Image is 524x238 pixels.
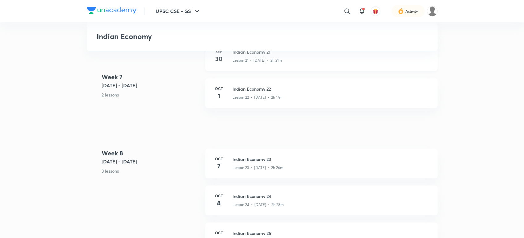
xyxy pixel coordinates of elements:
h6: Oct [213,156,225,162]
h4: 8 [213,199,225,208]
h4: Week 7 [102,72,200,82]
h4: 30 [213,54,225,64]
h5: [DATE] - [DATE] [102,158,200,165]
a: Sep30Indian Economy 21Lesson 21 • [DATE] • 2h 21m [205,41,438,78]
h6: Oct [213,86,225,91]
button: UPSC CSE - GS [152,5,204,17]
img: Somdev [427,6,438,16]
p: Lesson 23 • [DATE] • 2h 26m [233,165,283,170]
h6: Oct [213,230,225,236]
img: avatar [373,8,378,14]
h6: Oct [213,193,225,199]
button: avatar [371,6,380,16]
p: 2 lessons [102,92,200,98]
h3: Indian Economy 22 [233,86,430,92]
p: 3 lessons [102,168,200,174]
p: Lesson 22 • [DATE] • 2h 17m [233,95,283,100]
img: Company Logo [87,7,136,14]
h3: Indian Economy [97,32,338,41]
a: Oct1Indian Economy 22Lesson 22 • [DATE] • 2h 17m [205,78,438,115]
h4: 1 [213,91,225,101]
p: Lesson 24 • [DATE] • 2h 28m [233,202,284,207]
h3: Indian Economy 24 [233,193,430,199]
h6: Sep [213,49,225,54]
a: Oct7Indian Economy 23Lesson 23 • [DATE] • 2h 26m [205,149,438,186]
p: Lesson 21 • [DATE] • 2h 21m [233,58,282,63]
h3: Indian Economy 23 [233,156,430,162]
a: Oct8Indian Economy 24Lesson 24 • [DATE] • 2h 28m [205,186,438,223]
h5: [DATE] - [DATE] [102,82,200,89]
h3: Indian Economy 25 [233,230,430,236]
h3: Indian Economy 21 [233,49,430,55]
h4: Week 8 [102,149,200,158]
a: Company Logo [87,7,136,16]
h4: 7 [213,162,225,171]
img: activity [398,7,404,15]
